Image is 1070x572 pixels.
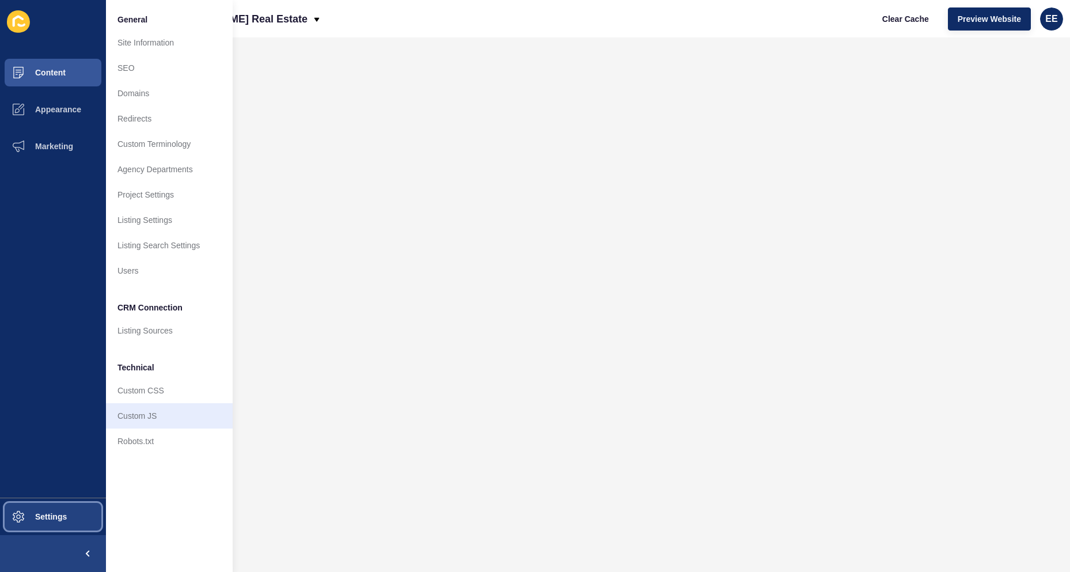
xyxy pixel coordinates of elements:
a: Listing Search Settings [106,233,233,258]
span: EE [1045,13,1057,25]
a: Robots.txt [106,429,233,454]
button: Clear Cache [872,7,939,31]
a: Custom Terminology [106,131,233,157]
a: SEO [106,55,233,81]
span: Technical [117,362,154,373]
span: CRM Connection [117,302,183,313]
a: Site Information [106,30,233,55]
span: Preview Website [958,13,1021,25]
a: Agency Departments [106,157,233,182]
a: Domains [106,81,233,106]
a: Listing Sources [106,318,233,343]
a: Custom JS [106,403,233,429]
a: Custom CSS [106,378,233,403]
a: Redirects [106,106,233,131]
a: Project Settings [106,182,233,207]
button: Preview Website [948,7,1031,31]
a: Users [106,258,233,283]
span: General [117,14,147,25]
span: Clear Cache [882,13,929,25]
a: Listing Settings [106,207,233,233]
